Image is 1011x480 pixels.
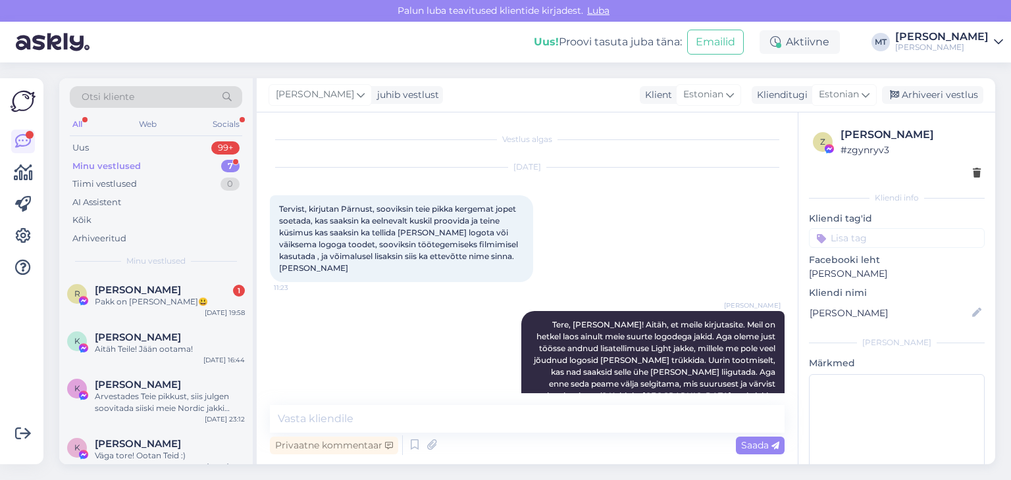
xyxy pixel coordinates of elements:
div: Pakk on [PERSON_NAME]😃 [95,296,245,308]
p: Märkmed [809,356,985,370]
p: Kliendi tag'id [809,212,985,226]
span: K [74,383,80,393]
div: [PERSON_NAME] [895,42,989,53]
div: Kliendi info [809,192,985,204]
div: 99+ [211,141,240,155]
div: MT [871,33,890,51]
span: Otsi kliente [82,90,134,104]
p: Facebooki leht [809,253,985,267]
span: K [74,336,80,346]
div: All [70,116,85,133]
div: Privaatne kommentaar [270,437,398,454]
div: [PERSON_NAME] [841,127,981,143]
div: Socials [210,116,242,133]
div: AI Assistent [72,196,121,209]
div: [DATE] 8:54 [207,462,245,471]
p: [PERSON_NAME] [809,267,985,281]
span: Kristel Goldšmidt [95,379,181,391]
div: [DATE] [270,161,785,173]
div: Aitäh Teile! Jään ootama! [95,343,245,355]
span: Saada [741,439,779,451]
div: Vestlus algas [270,133,785,145]
button: Emailid [687,30,744,55]
span: z [820,137,825,147]
div: [DATE] 16:44 [203,355,245,365]
div: Arhiveeritud [72,232,126,245]
div: Minu vestlused [72,160,141,173]
div: Proovi tasuta juba täna: [534,34,682,50]
div: Klienditugi [752,88,808,102]
div: juhib vestlust [372,88,439,102]
span: Katrin Katrin [95,438,181,450]
span: K [74,443,80,452]
span: Ringo Voosalu [95,284,181,296]
p: Kliendi nimi [809,286,985,300]
span: Kadri Viirand [95,331,181,343]
span: R [74,289,80,299]
div: Tiimi vestlused [72,178,137,191]
span: Luba [583,5,613,16]
div: 1 [233,285,245,297]
div: [DATE] 23:12 [205,414,245,424]
a: [PERSON_NAME][PERSON_NAME] [895,32,1003,53]
div: [PERSON_NAME] [809,337,985,348]
span: [PERSON_NAME] [724,300,781,310]
div: Väga tore! Ootan Teid :) [95,450,245,462]
span: Tervist, kirjutan Pärnust, sooviksin teie pikka kergemat jopet soetada, kas saaksin ka eelnevalt ... [279,204,520,273]
div: 7 [221,160,240,173]
div: [DATE] 19:58 [205,308,245,318]
span: Estonian [819,87,859,102]
div: Aktiivne [760,30,840,54]
span: [PERSON_NAME] [276,87,354,102]
div: Klient [640,88,672,102]
div: 0 [220,178,240,191]
span: 11:23 [274,283,323,293]
b: Uus! [534,36,559,48]
div: # zgynryv3 [841,143,981,157]
div: Arvestades Teie pikkust, siis julgen soovitada siiski meie Nordic jakki suuruses XXS. S suurus on... [95,391,245,414]
div: Web [136,116,159,133]
img: Askly Logo [11,89,36,114]
span: Minu vestlused [126,255,186,267]
input: Lisa tag [809,228,985,248]
div: Arhiveeri vestlus [882,86,983,104]
input: Lisa nimi [810,306,970,320]
div: Kõik [72,214,91,227]
div: Uus [72,141,89,155]
div: [PERSON_NAME] [895,32,989,42]
span: Estonian [683,87,723,102]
